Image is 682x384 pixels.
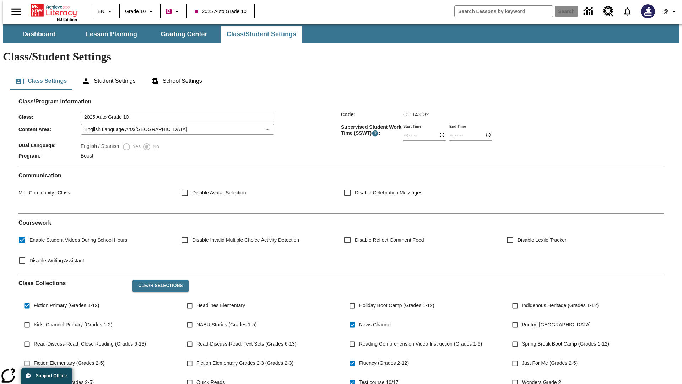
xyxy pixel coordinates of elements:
[18,105,664,160] div: Class/Program Information
[81,124,274,135] div: English Language Arts/[GEOGRAPHIC_DATA]
[81,143,119,151] label: English / Spanish
[522,321,591,329] span: Poetry: [GEOGRAPHIC_DATA]
[518,236,567,244] span: Disable Lexile Tracker
[641,4,655,18] img: Avatar
[359,321,391,329] span: News Channel
[192,189,246,197] span: Disable Avatar Selection
[659,5,682,18] button: Profile/Settings
[637,2,659,21] button: Select a new avatar
[372,130,379,137] button: Supervised Student Work Time is the timeframe when students can take LevelSet and when lessons ar...
[18,190,55,196] span: Mail Community :
[10,73,672,90] div: Class/Student Settings
[6,1,27,22] button: Open side menu
[34,321,112,329] span: Kids' Channel Primary (Grades 1-2)
[403,112,429,117] span: C11143132
[18,98,664,105] h2: Class/Program Information
[29,236,127,244] span: Enable Student Videos During School Hours
[355,236,424,244] span: Disable Reflect Comment Feed
[122,5,158,18] button: Grade: Grade 10, Select a grade
[195,8,246,15] span: 2025 Auto Grade 10
[522,340,609,348] span: Spring Break Boot Camp (Grades 1-12)
[34,340,146,348] span: Read-Discuss-Read: Close Reading (Grades 6-13)
[29,257,84,265] span: Disable Writing Assistant
[31,2,77,22] div: Home
[359,359,409,367] span: Fluency (Grades 2-12)
[57,17,77,22] span: NJ Edition
[76,26,147,43] button: Lesson Planning
[18,172,664,179] h2: Communication
[3,26,303,43] div: SubNavbar
[618,2,637,21] a: Notifications
[522,302,599,309] span: Indigenous Heritage (Grades 1-12)
[18,280,127,287] h2: Class Collections
[132,280,188,292] button: Clear Selections
[18,143,81,148] span: Dual Language :
[21,368,72,384] button: Support Offline
[403,123,421,129] label: Start Time
[579,2,599,21] a: Data Center
[131,143,141,150] span: Yes
[163,5,184,18] button: Boost Class color is violet red. Change class color
[145,73,208,90] button: School Settings
[341,124,403,137] span: Supervised Student Work Time (SSWT) :
[3,50,679,63] h1: Class/Student Settings
[18,127,81,132] span: Content Area :
[196,340,296,348] span: Read-Discuss-Read: Text Sets (Grades 6-13)
[455,6,553,17] input: search field
[55,190,70,196] span: Class
[18,114,81,120] span: Class :
[3,24,679,43] div: SubNavbar
[221,26,302,43] button: Class/Student Settings
[359,340,482,348] span: Reading Comprehension Video Instruction (Grades 1-6)
[196,302,245,309] span: Headlines Elementary
[449,123,466,129] label: End Time
[599,2,618,21] a: Resource Center, Will open in new tab
[18,153,81,159] span: Program :
[94,5,117,18] button: Language: EN, Select a language
[31,3,77,17] a: Home
[34,302,99,309] span: Fiction Primary (Grades 1-12)
[76,73,141,90] button: Student Settings
[341,112,403,117] span: Code :
[81,153,93,159] span: Boost
[148,26,220,43] button: Grading Center
[4,26,75,43] button: Dashboard
[522,359,578,367] span: Just For Me (Grades 2-5)
[359,302,434,309] span: Holiday Boot Camp (Grades 1-12)
[98,8,104,15] span: EN
[18,219,664,268] div: Coursework
[125,8,146,15] span: Grade 10
[161,30,207,38] span: Grading Center
[86,30,137,38] span: Lesson Planning
[192,236,299,244] span: Disable Invalid Multiple Choice Activity Detection
[10,73,72,90] button: Class Settings
[196,359,293,367] span: Fiction Elementary Grades 2-3 (Grades 2-3)
[18,219,664,226] h2: Course work
[18,172,664,208] div: Communication
[22,30,56,38] span: Dashboard
[196,321,257,329] span: NABU Stories (Grades 1-5)
[167,7,170,16] span: B
[81,112,274,122] input: Class
[663,8,668,15] span: @
[227,30,296,38] span: Class/Student Settings
[36,373,67,378] span: Support Offline
[34,359,104,367] span: Fiction Elementary (Grades 2-5)
[151,143,159,150] span: No
[355,189,422,197] span: Disable Celebration Messages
